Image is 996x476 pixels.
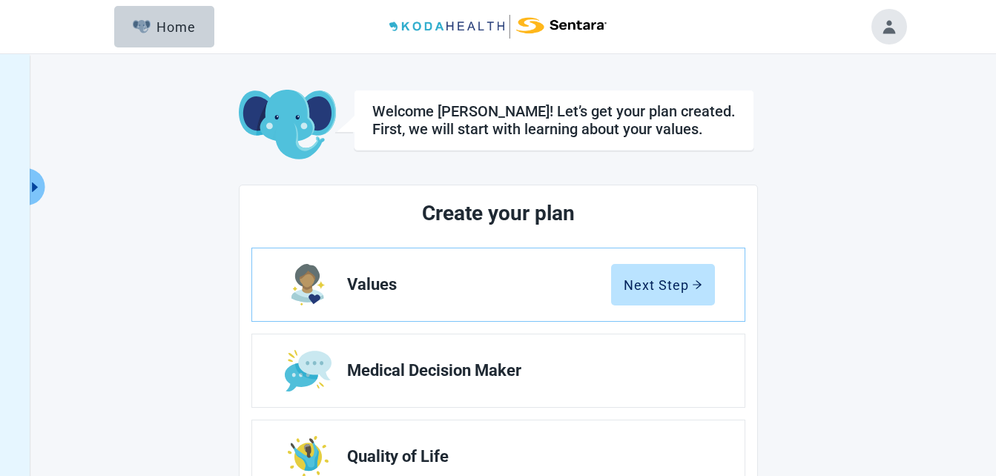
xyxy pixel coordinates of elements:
[133,19,197,34] div: Home
[133,20,151,33] img: Elephant
[611,264,715,305] button: Next Steparrow-right
[624,277,702,292] div: Next Step
[389,15,606,39] img: Koda Health
[347,276,611,294] span: Values
[239,90,336,161] img: Koda Elephant
[307,197,690,230] h2: Create your plan
[26,168,44,205] button: Expand menu
[692,280,702,290] span: arrow-right
[114,6,214,47] button: ElephantHome
[252,248,745,321] a: Edit Values section
[347,448,703,466] span: Quality of Life
[871,9,907,44] button: Toggle account menu
[27,180,42,194] span: caret-right
[372,102,736,138] div: Welcome [PERSON_NAME]! Let’s get your plan created. First, we will start with learning about your...
[347,362,703,380] span: Medical Decision Maker
[252,334,745,407] a: Edit Medical Decision Maker section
